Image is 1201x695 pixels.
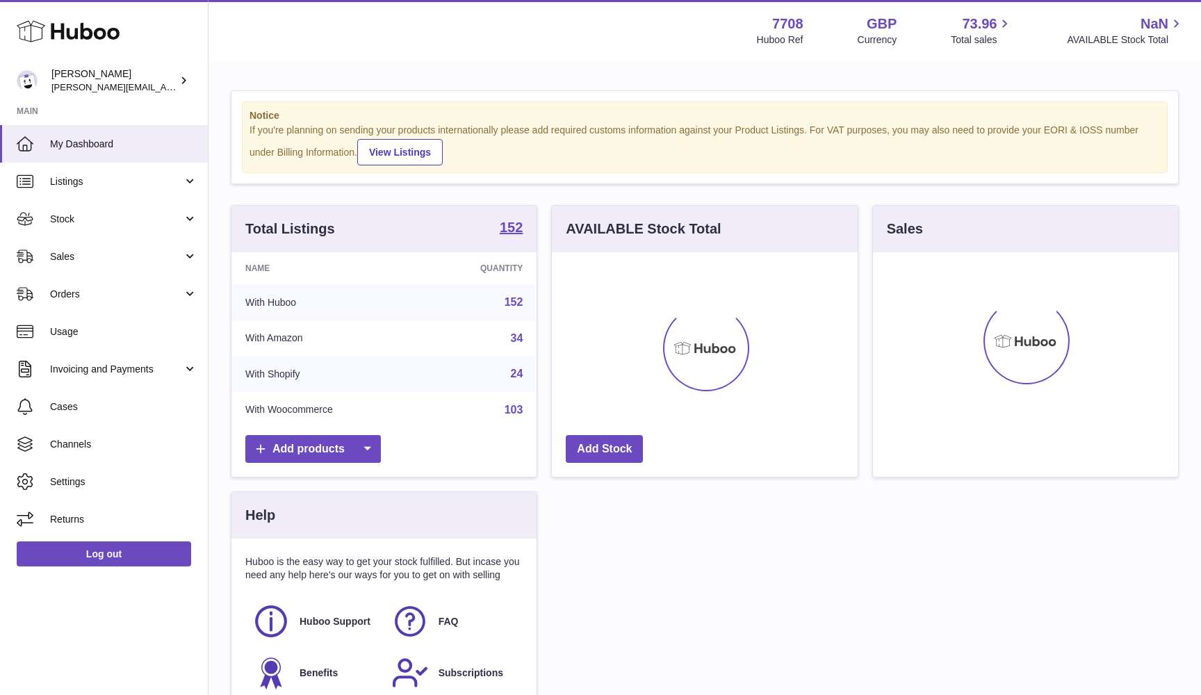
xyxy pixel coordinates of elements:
[231,356,421,392] td: With Shopify
[50,363,183,376] span: Invoicing and Payments
[500,220,523,234] strong: 152
[357,139,443,165] a: View Listings
[300,615,370,628] span: Huboo Support
[1067,15,1184,47] a: NaN AVAILABLE Stock Total
[17,541,191,566] a: Log out
[250,124,1160,165] div: If you're planning on sending your products internationally please add required customs informati...
[757,33,803,47] div: Huboo Ref
[50,250,183,263] span: Sales
[421,252,537,284] th: Quantity
[566,220,721,238] h3: AVAILABLE Stock Total
[951,15,1013,47] a: 73.96 Total sales
[300,667,338,680] span: Benefits
[50,288,183,301] span: Orders
[772,15,803,33] strong: 7708
[252,654,377,692] a: Benefits
[50,213,183,226] span: Stock
[50,475,197,489] span: Settings
[951,33,1013,47] span: Total sales
[505,404,523,416] a: 103
[887,220,923,238] h3: Sales
[962,15,997,33] span: 73.96
[51,67,177,94] div: [PERSON_NAME]
[50,513,197,526] span: Returns
[50,325,197,338] span: Usage
[500,220,523,237] a: 152
[50,400,197,414] span: Cases
[505,296,523,308] a: 152
[566,435,643,464] a: Add Stock
[50,138,197,151] span: My Dashboard
[231,392,421,428] td: With Woocommerce
[250,109,1160,122] strong: Notice
[231,320,421,357] td: With Amazon
[231,284,421,320] td: With Huboo
[245,220,335,238] h3: Total Listings
[17,70,38,91] img: victor@erbology.co
[439,615,459,628] span: FAQ
[245,506,275,525] h3: Help
[231,252,421,284] th: Name
[1067,33,1184,47] span: AVAILABLE Stock Total
[511,332,523,344] a: 34
[252,603,377,640] a: Huboo Support
[245,435,381,464] a: Add products
[391,603,516,640] a: FAQ
[867,15,897,33] strong: GBP
[50,438,197,451] span: Channels
[511,368,523,379] a: 24
[245,555,523,582] p: Huboo is the easy way to get your stock fulfilled. But incase you need any help here's our ways f...
[1141,15,1168,33] span: NaN
[439,667,503,680] span: Subscriptions
[858,33,897,47] div: Currency
[50,175,183,188] span: Listings
[51,81,279,92] span: [PERSON_NAME][EMAIL_ADDRESS][DOMAIN_NAME]
[391,654,516,692] a: Subscriptions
